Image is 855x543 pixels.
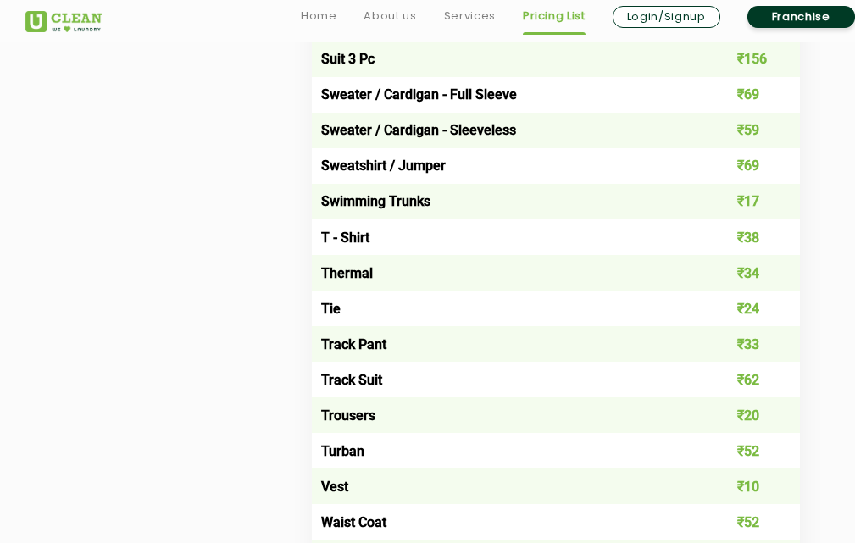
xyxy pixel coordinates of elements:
a: Pricing List [523,6,586,26]
td: Vest [312,468,702,504]
td: Track Pant [312,326,702,362]
img: UClean Laundry and Dry Cleaning [25,11,102,32]
td: Track Suit [312,362,702,397]
td: Suit 3 Pc [312,42,702,77]
a: Login/Signup [613,6,720,28]
td: ₹20 [702,397,800,433]
td: ₹10 [702,468,800,504]
td: ₹24 [702,291,800,326]
td: Sweatshirt / Jumper [312,148,702,184]
td: ₹59 [702,113,800,148]
a: About us [364,6,416,26]
td: T - Shirt [312,219,702,255]
a: Services [444,6,496,26]
td: Sweater / Cardigan - Sleeveless [312,113,702,148]
td: Thermal [312,255,702,291]
td: ₹38 [702,219,800,255]
td: Swimming Trunks [312,184,702,219]
td: Trousers [312,397,702,433]
td: ₹69 [702,148,800,184]
a: Franchise [747,6,855,28]
td: ₹69 [702,77,800,113]
td: Waist Coat [312,504,702,540]
td: ₹33 [702,326,800,362]
td: ₹156 [702,42,800,77]
td: ₹52 [702,504,800,540]
td: ₹52 [702,433,800,468]
td: Tie [312,291,702,326]
td: Sweater / Cardigan - Full Sleeve [312,77,702,113]
td: ₹34 [702,255,800,291]
td: ₹17 [702,184,800,219]
td: Turban [312,433,702,468]
a: Home [301,6,337,26]
td: ₹62 [702,362,800,397]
